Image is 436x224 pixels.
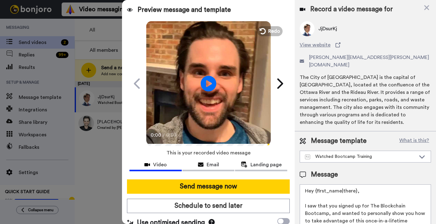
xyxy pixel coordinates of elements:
span: This is your recorded video message [166,146,251,160]
span: 0:50 [166,131,177,139]
span: Email [207,161,219,168]
a: View website [300,41,431,49]
span: Landing page [251,161,282,168]
span: Message template [311,136,367,146]
span: 0:00 [151,131,162,139]
div: The City of [GEOGRAPHIC_DATA] is the capital of [GEOGRAPHIC_DATA], located at the confluence of t... [300,74,431,126]
span: Video [153,161,167,168]
span: [PERSON_NAME][EMAIL_ADDRESS][PERSON_NAME][DOMAIN_NAME] [309,54,431,69]
div: Watched Bootcamp Training [305,153,416,160]
img: Message-temps.svg [305,154,310,159]
button: Send message now [127,179,290,194]
button: Schedule to send later [127,199,290,213]
span: / [163,131,165,139]
span: Message [311,170,338,179]
button: What is this? [397,136,431,146]
span: View website [300,41,331,49]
